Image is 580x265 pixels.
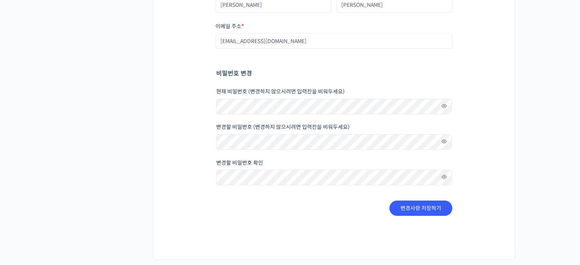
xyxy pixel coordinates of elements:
a: 설정 [98,202,146,221]
a: 홈 [2,202,50,221]
label: 현재 비밀번호 (변경하지 않으시려면 입력칸을 비워두세요) [216,89,452,95]
label: 이메일 주소 [215,24,453,29]
a: 대화 [50,202,98,221]
label: 변경할 비밀번호 확인 [216,160,452,166]
span: 대화 [70,214,79,220]
span: 설정 [118,213,127,219]
span: 홈 [24,213,29,219]
legend: 비밀번호 변경 [216,68,252,79]
button: 변경사항 저장하기 [389,201,452,216]
label: 변경할 비밀번호 (변경하지 않으시려면 입력칸을 비워두세요) [216,124,452,130]
input: 이메일 주소 [215,33,453,49]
